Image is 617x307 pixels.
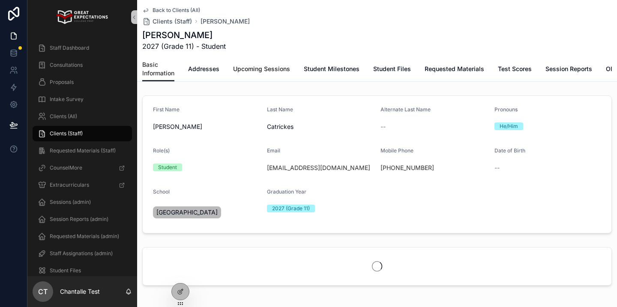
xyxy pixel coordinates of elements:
a: Staff Dashboard [33,40,132,56]
span: Basic Information [142,60,174,77]
a: Requested Materials (Staff) [33,143,132,158]
a: Sessions (admin) [33,194,132,210]
span: Role(s) [153,147,170,154]
span: Proposals [50,79,74,86]
span: Requested Materials [425,65,484,73]
span: Alternate Last Name [380,106,431,113]
a: Clients (All) [33,109,132,124]
h1: [PERSON_NAME] [142,29,226,41]
a: Addresses [188,61,219,78]
a: [EMAIL_ADDRESS][DOMAIN_NAME] [267,164,370,172]
span: Extracurriculars [50,182,89,188]
a: CounselMore [33,160,132,176]
div: Student [158,164,177,171]
span: Catrickes [267,122,374,131]
a: Test Scores [498,61,532,78]
a: Staff Assignations (admin) [33,246,132,261]
span: Session Reports (admin) [50,216,108,223]
span: Clients (All) [50,113,77,120]
span: Intake Survey [50,96,84,103]
span: CounselMore [50,164,82,171]
span: First Name [153,106,180,113]
span: [GEOGRAPHIC_DATA] [156,208,218,217]
div: 2027 (Grade 11) [272,205,310,212]
a: [PERSON_NAME] [201,17,250,26]
a: Requested Materials [425,61,484,78]
p: Chantalle Test [60,287,100,296]
span: Back to Clients (All) [153,7,200,14]
div: He/Him [500,122,518,130]
span: 2027 (Grade 11) - Student [142,41,226,51]
span: Mobile Phone [380,147,413,154]
a: Basic Information [142,57,174,82]
a: Student Files [33,263,132,278]
a: Clients (Staff) [142,17,192,26]
a: Extracurriculars [33,177,132,193]
a: Proposals [33,75,132,90]
span: Test Scores [498,65,532,73]
span: Pronouns [494,106,518,113]
a: Consultations [33,57,132,73]
span: Session Reports [545,65,592,73]
a: Session Reports [545,61,592,78]
span: Addresses [188,65,219,73]
span: Student Files [373,65,411,73]
span: Student Milestones [304,65,359,73]
a: Back to Clients (All) [142,7,200,14]
span: Clients (Staff) [153,17,192,26]
span: School [153,188,170,195]
span: Staff Assignations (admin) [50,250,113,257]
span: -- [494,164,500,172]
span: Graduation Year [267,188,306,195]
a: Student Files [373,61,411,78]
a: Requested Materials (admin) [33,229,132,244]
div: scrollable content [27,34,137,276]
a: Intake Survey [33,92,132,107]
span: Staff Dashboard [50,45,89,51]
span: Requested Materials (Staff) [50,147,116,154]
span: [PERSON_NAME] [153,122,260,131]
span: Upcoming Sessions [233,65,290,73]
a: Session Reports (admin) [33,212,132,227]
span: Clients (Staff) [50,130,83,137]
span: Last Name [267,106,293,113]
a: [PHONE_NUMBER] [380,164,434,172]
a: Student Milestones [304,61,359,78]
span: CT [38,286,48,297]
img: App logo [57,10,108,24]
span: Email [267,147,280,154]
span: Student Files [50,267,81,274]
span: Date of Birth [494,147,525,154]
span: Sessions (admin) [50,199,91,206]
a: Upcoming Sessions [233,61,290,78]
span: Consultations [50,62,83,69]
a: Clients (Staff) [33,126,132,141]
span: Requested Materials (admin) [50,233,119,240]
span: -- [380,122,386,131]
